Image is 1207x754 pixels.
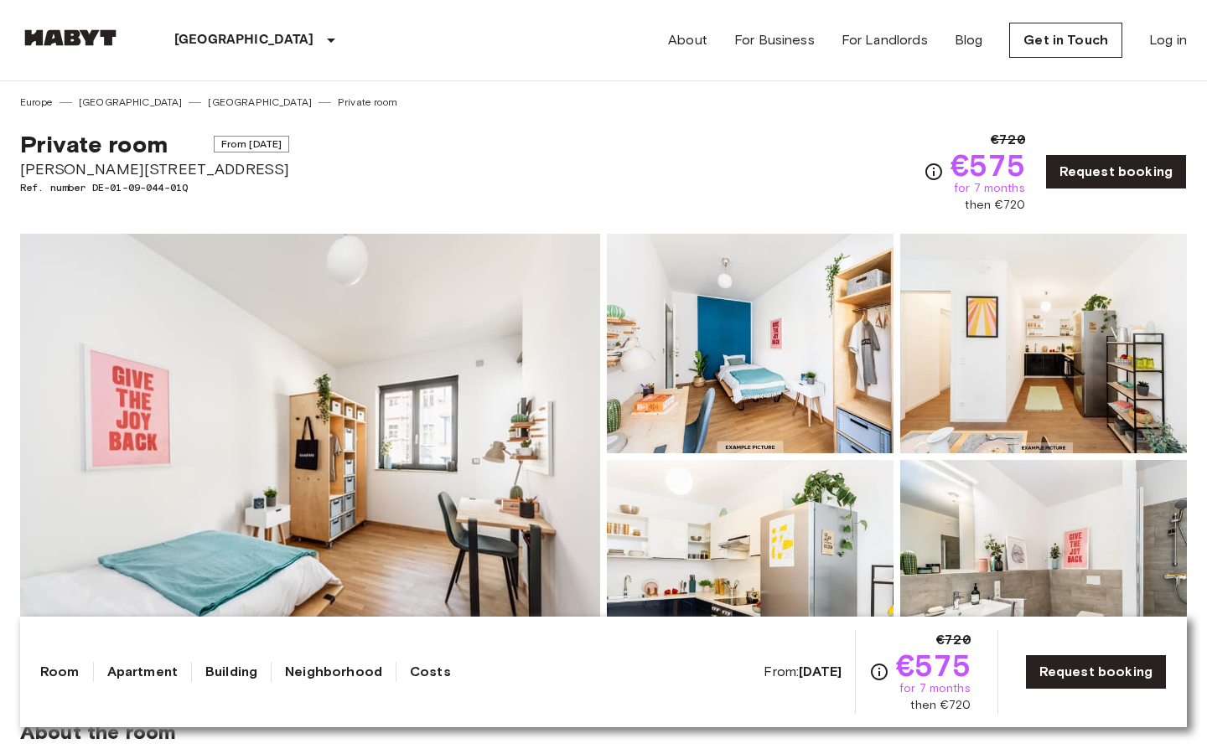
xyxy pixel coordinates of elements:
[174,30,314,50] p: [GEOGRAPHIC_DATA]
[40,662,80,682] a: Room
[1149,30,1187,50] a: Log in
[734,30,815,50] a: For Business
[799,664,842,679] b: [DATE]
[20,720,1187,745] span: About the room
[107,662,178,682] a: Apartment
[1045,154,1187,189] a: Request booking
[607,234,894,453] img: Picture of unit DE-01-09-044-01Q
[954,180,1025,197] span: for 7 months
[955,30,983,50] a: Blog
[668,30,707,50] a: About
[205,662,257,682] a: Building
[20,234,600,679] img: Marketing picture of unit DE-01-09-044-01Q
[910,697,970,714] span: then €720
[869,662,889,682] svg: Check cost overview for full price breakdown. Please note that discounts apply to new joiners onl...
[20,29,121,46] img: Habyt
[1009,23,1122,58] a: Get in Touch
[410,662,451,682] a: Costs
[1025,654,1167,689] a: Request booking
[208,95,312,110] a: [GEOGRAPHIC_DATA]
[20,158,289,180] span: [PERSON_NAME][STREET_ADDRESS]
[20,180,289,195] span: Ref. number DE-01-09-044-01Q
[900,460,1187,679] img: Picture of unit DE-01-09-044-01Q
[900,234,1187,453] img: Picture of unit DE-01-09-044-01Q
[965,197,1024,214] span: then €720
[896,650,971,680] span: €575
[20,95,53,110] a: Europe
[285,662,382,682] a: Neighborhood
[924,162,944,182] svg: Check cost overview for full price breakdown. Please note that discounts apply to new joiners onl...
[607,460,894,679] img: Picture of unit DE-01-09-044-01Q
[951,150,1025,180] span: €575
[842,30,928,50] a: For Landlords
[899,680,971,697] span: for 7 months
[79,95,183,110] a: [GEOGRAPHIC_DATA]
[936,630,971,650] span: €720
[20,130,168,158] span: Private room
[764,663,842,681] span: From:
[991,130,1025,150] span: €720
[338,95,397,110] a: Private room
[214,136,290,152] span: From [DATE]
